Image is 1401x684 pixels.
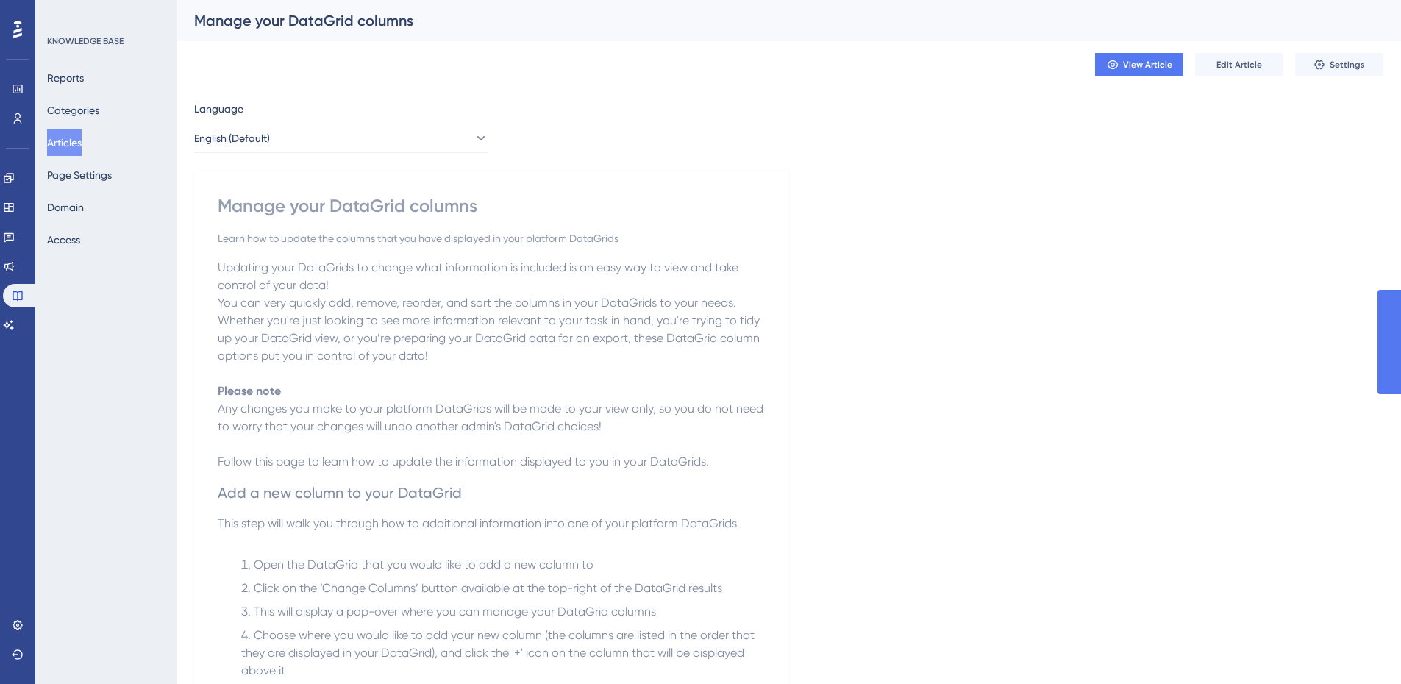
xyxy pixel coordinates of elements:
[241,628,757,677] span: Choose where you would like to add your new column (the columns are listed in the order that they...
[254,581,722,595] span: Click on the ‘Change Columns’ button available at the top-right of the DataGrid results
[47,162,112,188] button: Page Settings
[218,384,281,398] strong: Please note
[218,402,766,433] span: Any changes you make to your platform DataGrids will be made to your view only, so you do not nee...
[254,557,593,571] span: Open the DataGrid that you would like to add a new column to
[47,97,99,124] button: Categories
[194,100,243,118] span: Language
[254,605,656,619] span: This will display a pop-over where you can manage your DataGrid columns
[218,516,740,530] span: This step will walk you through how to additional information into one of your platform DataGrids.
[1195,53,1283,76] button: Edit Article
[47,65,84,91] button: Reports
[47,129,82,156] button: Articles
[194,124,488,153] button: English (Default)
[218,194,765,218] div: Manage your DataGrid columns
[194,129,270,147] span: English (Default)
[1123,59,1172,71] span: View Article
[218,260,741,292] span: Updating your DataGrids to change what information is included is an easy way to view and take co...
[1330,59,1365,71] span: Settings
[47,227,80,253] button: Access
[47,35,124,47] div: KNOWLEDGE BASE
[218,229,765,247] div: Learn how to update the columns that you have displayed in your platform DataGrids
[1095,53,1183,76] button: View Article
[1295,53,1383,76] button: Settings
[1216,59,1262,71] span: Edit Article
[47,194,84,221] button: Domain
[194,10,1347,31] div: Manage your DataGrid columns
[1339,626,1383,670] iframe: UserGuiding AI Assistant Launcher
[218,484,462,502] span: Add a new column to your DataGrid
[218,296,763,363] span: You can very quickly add, remove, reorder, and sort the columns in your DataGrids to your needs. ...
[218,455,709,469] span: Follow this page to learn how to update the information displayed to you in your DataGrids.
